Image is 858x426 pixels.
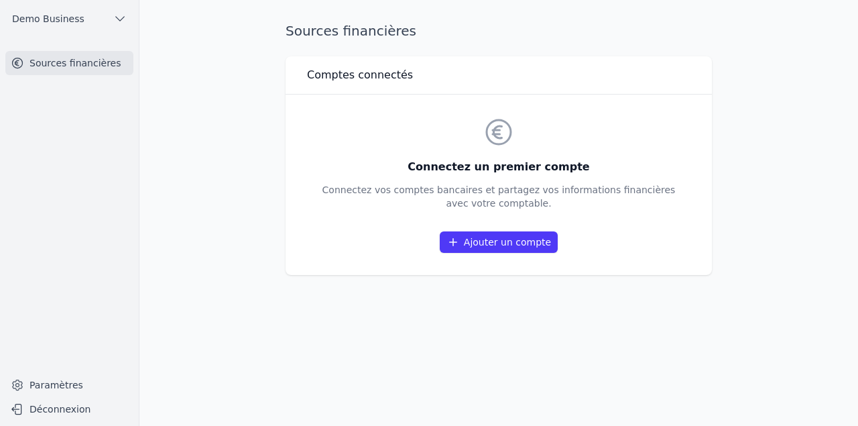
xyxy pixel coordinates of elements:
a: Paramètres [5,374,133,396]
a: Ajouter un compte [440,231,558,253]
h1: Sources financières [286,21,416,40]
h3: Connectez un premier compte [322,159,676,175]
span: Demo Business [12,12,84,25]
h3: Comptes connectés [307,67,413,83]
button: Demo Business [5,8,133,30]
button: Déconnexion [5,398,133,420]
a: Sources financières [5,51,133,75]
p: Connectez vos comptes bancaires et partagez vos informations financières avec votre comptable. [322,183,676,210]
